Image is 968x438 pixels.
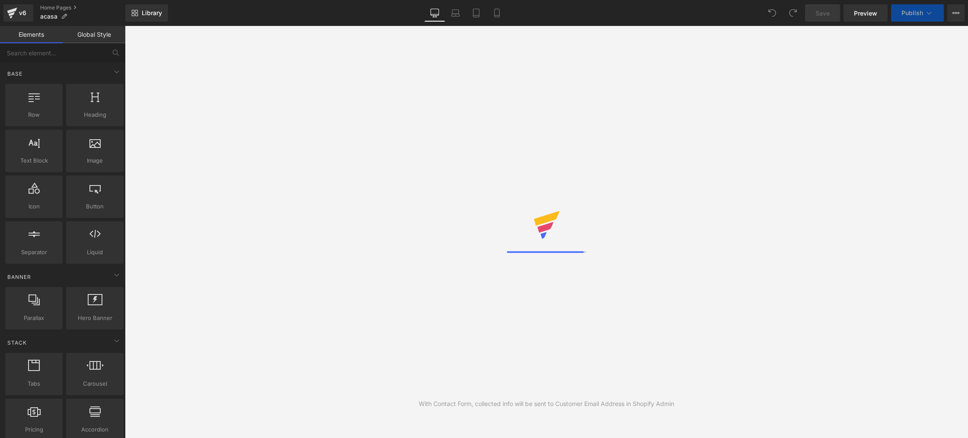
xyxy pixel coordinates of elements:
span: Preview [854,9,877,18]
span: Banner [6,273,32,281]
span: Library [142,9,162,17]
a: Laptop [445,4,466,22]
span: Image [69,156,121,165]
a: Global Style [63,26,125,43]
span: Stack [6,339,28,347]
span: Pricing [8,425,60,434]
a: v6 [3,4,33,22]
span: Separator [8,248,60,257]
span: Icon [8,202,60,211]
button: Undo [764,4,781,22]
button: Publish [891,4,944,22]
span: Text Block [8,156,60,165]
span: Liquid [69,248,121,257]
button: Redo [784,4,802,22]
div: With Contact Form, collected info will be sent to Customer Email Address in Shopify Admin [419,399,674,409]
a: New Library [125,4,168,22]
span: Save [815,9,830,18]
a: Mobile [487,4,507,22]
div: v6 [17,7,28,19]
span: Base [6,70,23,78]
span: acasa [40,13,57,20]
a: Desktop [424,4,445,22]
a: Preview [844,4,888,22]
span: Row [8,110,60,119]
span: Hero Banner [69,313,121,323]
span: Parallax [8,313,60,323]
span: Button [69,202,121,211]
a: Tablet [466,4,487,22]
span: Tabs [8,379,60,388]
span: Carousel [69,379,121,388]
span: Accordion [69,425,121,434]
button: More [947,4,965,22]
span: Publish [901,10,923,16]
span: Heading [69,110,121,119]
a: Home Pages [40,4,125,11]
